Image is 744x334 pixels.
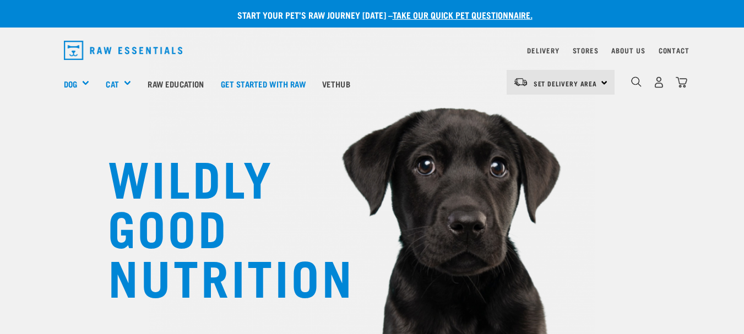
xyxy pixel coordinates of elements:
a: Stores [573,48,599,52]
nav: dropdown navigation [55,36,689,64]
a: Raw Education [139,62,212,106]
a: About Us [611,48,645,52]
h1: WILDLY GOOD NUTRITION [108,151,328,300]
a: Dog [64,78,77,90]
span: Set Delivery Area [534,81,598,85]
img: home-icon@2x.png [676,76,687,88]
img: Raw Essentials Logo [64,41,183,60]
a: Cat [106,78,118,90]
a: Delivery [527,48,559,52]
img: van-moving.png [513,77,528,87]
a: Get started with Raw [213,62,314,106]
a: take our quick pet questionnaire. [393,12,533,17]
img: home-icon-1@2x.png [631,76,642,87]
img: user.png [653,76,665,88]
a: Contact [659,48,689,52]
a: Vethub [314,62,359,106]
